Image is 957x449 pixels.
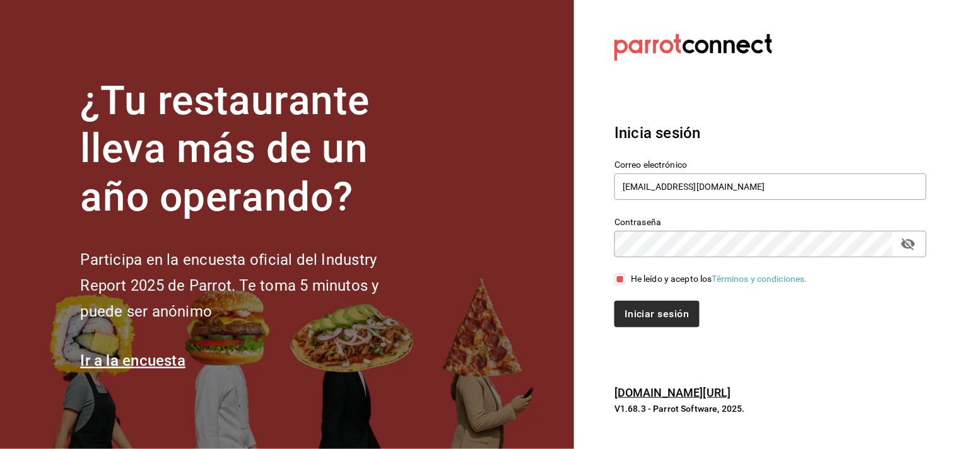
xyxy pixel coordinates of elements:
a: [DOMAIN_NAME][URL] [614,386,731,399]
button: passwordField [898,233,919,255]
label: Contraseña [614,218,927,226]
label: Correo electrónico [614,160,927,169]
div: He leído y acepto los [631,272,807,286]
h2: Participa en la encuesta oficial del Industry Report 2025 de Parrot. Te toma 5 minutos y puede se... [80,247,421,324]
button: Iniciar sesión [614,301,699,327]
h3: Inicia sesión [614,122,927,144]
input: Ingresa tu correo electrónico [614,173,927,200]
a: Ir a la encuesta [80,352,185,370]
h1: ¿Tu restaurante lleva más de un año operando? [80,77,421,222]
a: Términos y condiciones. [712,274,807,284]
p: V1.68.3 - Parrot Software, 2025. [614,402,927,415]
